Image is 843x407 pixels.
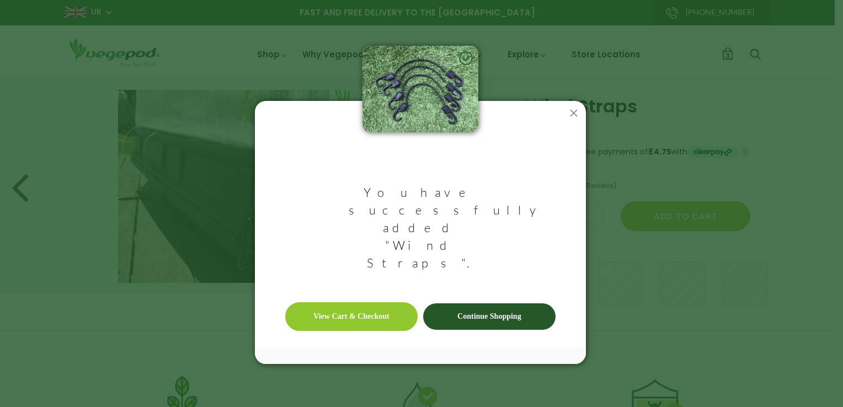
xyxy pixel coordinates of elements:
[285,302,418,331] a: View Cart & Checkout
[362,46,478,133] img: image
[349,162,492,302] h3: You have successfully added "Wind Straps".
[459,51,473,65] img: green-check.svg
[423,303,556,330] a: Continue Shopping
[562,101,586,125] button: Close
